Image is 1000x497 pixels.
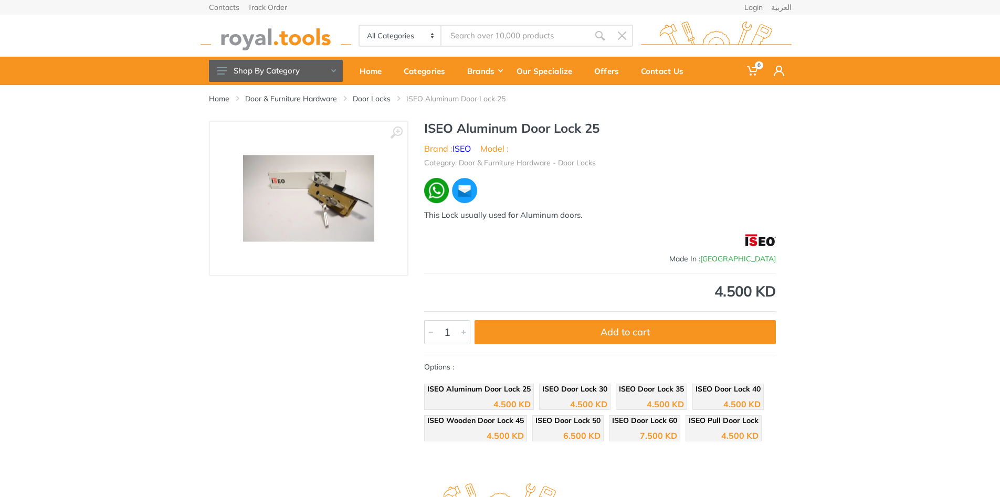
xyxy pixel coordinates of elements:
div: Made In : [424,253,776,265]
a: ISEO Door Lock 35 4.500 KD [616,384,687,410]
img: ma.webp [451,177,478,204]
img: ISEO [745,227,776,253]
button: Add to cart [475,320,776,344]
span: 0 [755,61,763,69]
div: Home [352,60,396,82]
img: Royal Tools - ISEO Aluminum Door Lock 25 [243,155,374,242]
h1: ISEO Aluminum Door Lock 25 [424,121,776,136]
a: Door Locks [353,93,391,104]
a: Offers [587,57,634,85]
nav: breadcrumb [209,93,792,104]
div: Categories [396,60,460,82]
div: Options : [424,362,776,447]
a: Our Specialize [509,57,587,85]
a: Home [352,57,396,85]
a: ISEO Door Lock 30 4.500 KD [539,384,610,410]
a: Categories [396,57,460,85]
div: 7.500 KD [640,431,677,440]
span: ISEO Door Lock 60 [612,416,677,425]
a: ISEO Door Lock 50 6.500 KD [532,415,604,441]
span: [GEOGRAPHIC_DATA] [700,254,776,263]
span: ISEO Pull Door Lock [689,416,759,425]
div: Contact Us [634,60,698,82]
span: ISEO Door Lock 30 [542,384,607,394]
a: Login [744,4,763,11]
a: ISEO Wooden Door Lock 45 4.500 KD [424,415,527,441]
a: 0 [740,57,766,85]
div: 6.500 KD [563,431,601,440]
a: العربية [771,4,792,11]
li: Category: Door & Furniture Hardware - Door Locks [424,157,596,168]
li: Brand : [424,142,471,155]
div: Our Specialize [509,60,587,82]
a: ISEO Door Lock 60 7.500 KD [609,415,680,441]
span: ISEO Door Lock 35 [619,384,684,394]
img: wa.webp [424,178,449,203]
a: Home [209,93,229,104]
a: ISEO [452,143,471,154]
div: 4.500 KD [424,284,776,299]
span: ISEO Door Lock 50 [535,416,601,425]
span: ISEO Door Lock 40 [696,384,761,394]
button: Shop By Category [209,60,343,82]
div: 4.500 KD [493,400,531,408]
div: 4.500 KD [723,400,761,408]
a: ISEO Pull Door Lock 4.500 KD [686,415,762,441]
div: 4.500 KD [721,431,759,440]
a: Door & Furniture Hardware [245,93,337,104]
div: 4.500 KD [487,431,524,440]
input: Site search [441,25,588,47]
li: Model : [480,142,509,155]
a: ISEO Door Lock 40 4.500 KD [692,384,764,410]
img: royal.tools Logo [641,22,792,50]
span: ISEO Aluminum Door Lock 25 [427,384,531,394]
select: Category [360,26,442,46]
li: ISEO Aluminum Door Lock 25 [406,93,521,104]
div: Offers [587,60,634,82]
div: 4.500 KD [570,400,607,408]
a: Contact Us [634,57,698,85]
img: royal.tools Logo [201,22,351,50]
div: This Lock usually used for Aluminum doors. [424,209,776,221]
span: ISEO Wooden Door Lock 45 [427,416,524,425]
div: Brands [460,60,509,82]
div: 4.500 KD [647,400,684,408]
a: Track Order [248,4,287,11]
a: ISEO Aluminum Door Lock 25 4.500 KD [424,384,534,410]
a: Contacts [209,4,239,11]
